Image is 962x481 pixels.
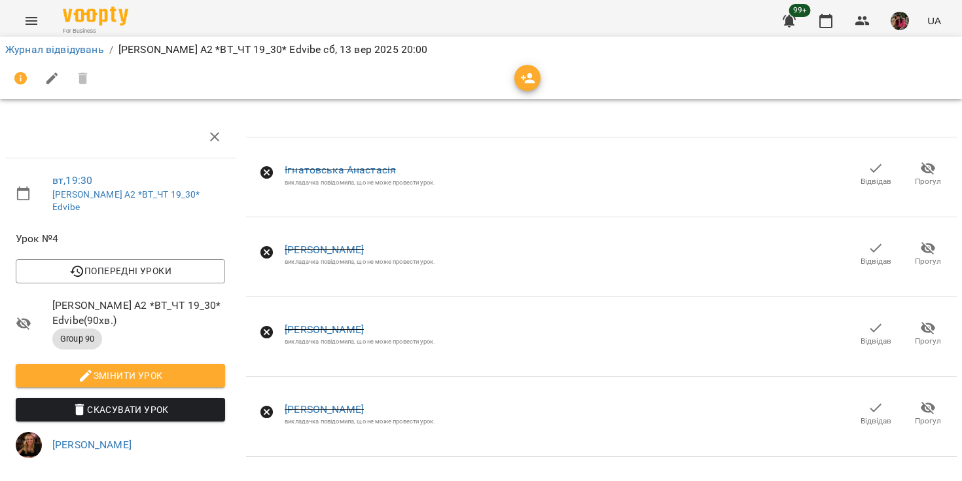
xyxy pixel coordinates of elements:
span: Прогул [915,256,941,267]
div: викладачка повідомила, що не може провести урок. [285,417,435,425]
li: / [109,42,113,58]
span: For Business [63,27,128,35]
button: Відвідав [849,236,902,272]
a: [PERSON_NAME] [285,403,364,416]
button: Відвідав [849,395,902,432]
div: викладачка повідомила, що не може провести урок. [285,257,435,266]
a: [PERSON_NAME] [285,243,364,256]
a: Журнал відвідувань [5,43,104,56]
button: Скасувати Урок [16,398,225,421]
img: 019b2ef03b19e642901f9fba5a5c5a68.jpg [16,432,42,458]
div: викладачка повідомила, що не може провести урок. [285,178,435,187]
button: Відвідав [849,315,902,352]
span: Відвідав [861,336,891,347]
span: Прогул [915,416,941,427]
button: Menu [16,5,47,37]
span: Відвідав [861,416,891,427]
span: Відвідав [861,176,891,187]
div: викладачка повідомила, що не може провести урок. [285,337,435,346]
span: Прогул [915,336,941,347]
button: Прогул [902,395,954,432]
span: Змінити урок [26,368,215,383]
button: Попередні уроки [16,259,225,283]
button: Змінити урок [16,364,225,387]
span: 99+ [789,4,811,17]
span: [PERSON_NAME] А2 *ВТ_ЧТ 19_30* Edvibe ( 90 хв. ) [52,298,225,329]
a: [PERSON_NAME] А2 *ВТ_ЧТ 19_30* Edvibe [52,189,200,213]
p: [PERSON_NAME] А2 *ВТ_ЧТ 19_30* Edvibe сб, 13 вер 2025 20:00 [118,42,428,58]
span: Group 90 [52,333,102,345]
button: Відвідав [849,156,902,192]
span: Відвідав [861,256,891,267]
a: [PERSON_NAME] [285,323,364,336]
a: вт , 19:30 [52,174,92,187]
a: Ігнатовська Анастасія [285,164,396,176]
span: Прогул [915,176,941,187]
button: UA [922,9,946,33]
nav: breadcrumb [5,42,957,58]
span: UA [927,14,941,27]
img: 7105fa523d679504fad829f6fcf794f1.JPG [891,12,909,30]
button: Прогул [902,315,954,352]
button: Прогул [902,156,954,192]
img: Voopty Logo [63,7,128,26]
a: [PERSON_NAME] [52,438,132,451]
span: Урок №4 [16,231,225,247]
span: Попередні уроки [26,263,215,279]
span: Скасувати Урок [26,402,215,418]
button: Прогул [902,236,954,272]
